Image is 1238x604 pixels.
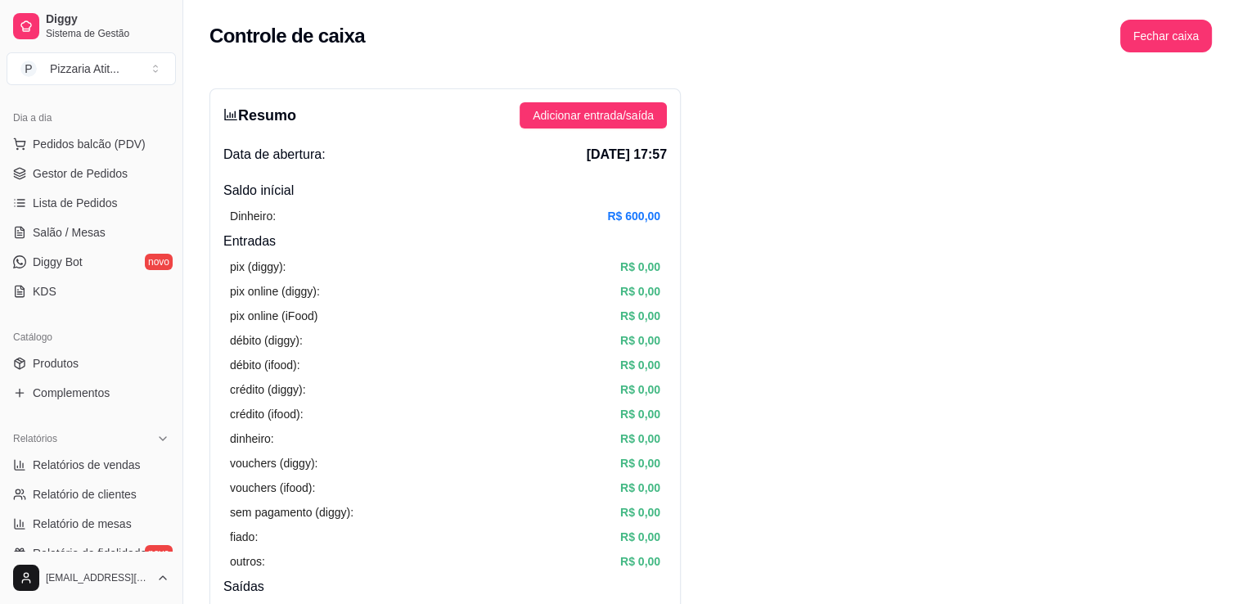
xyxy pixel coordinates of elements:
article: R$ 0,00 [620,381,660,399]
article: pix online (diggy): [230,282,320,300]
span: Relatório de clientes [33,486,137,503]
article: pix online (iFood) [230,307,317,325]
span: Salão / Mesas [33,224,106,241]
article: crédito (diggy): [230,381,306,399]
button: Fechar caixa [1120,20,1212,52]
div: Dia a dia [7,105,176,131]
a: Relatório de clientes [7,481,176,507]
button: [EMAIL_ADDRESS][DOMAIN_NAME] [7,558,176,597]
a: Complementos [7,380,176,406]
span: Complementos [33,385,110,401]
span: Relatórios de vendas [33,457,141,473]
article: R$ 0,00 [620,356,660,374]
article: R$ 0,00 [620,430,660,448]
article: R$ 0,00 [620,528,660,546]
h4: Entradas [223,232,667,251]
article: R$ 600,00 [607,207,660,225]
button: Pedidos balcão (PDV) [7,131,176,157]
article: R$ 0,00 [620,282,660,300]
article: fiado: [230,528,258,546]
span: Data de abertura: [223,145,326,165]
h4: Saldo inícial [223,181,667,201]
h3: Resumo [223,104,296,127]
article: R$ 0,00 [620,258,660,276]
span: Relatório de fidelidade [33,545,146,561]
a: Gestor de Pedidos [7,160,176,187]
article: dinheiro: [230,430,274,448]
span: [EMAIL_ADDRESS][DOMAIN_NAME] [46,571,150,584]
span: bar-chart [223,107,238,122]
span: Adicionar entrada/saída [533,106,654,124]
a: Relatório de mesas [7,511,176,537]
span: Produtos [33,355,79,372]
span: Diggy Bot [33,254,83,270]
article: pix (diggy): [230,258,286,276]
a: Relatórios de vendas [7,452,176,478]
a: KDS [7,278,176,304]
article: R$ 0,00 [620,552,660,570]
a: DiggySistema de Gestão [7,7,176,46]
article: R$ 0,00 [620,479,660,497]
article: R$ 0,00 [620,503,660,521]
span: Sistema de Gestão [46,27,169,40]
h4: Saídas [223,577,667,597]
span: Lista de Pedidos [33,195,118,211]
span: Relatório de mesas [33,516,132,532]
div: Catálogo [7,324,176,350]
span: Relatórios [13,432,57,445]
article: R$ 0,00 [620,454,660,472]
span: P [20,61,37,77]
a: Salão / Mesas [7,219,176,246]
article: débito (ifood): [230,356,300,374]
article: R$ 0,00 [620,307,660,325]
button: Select a team [7,52,176,85]
a: Lista de Pedidos [7,190,176,216]
article: R$ 0,00 [620,405,660,423]
article: Dinheiro: [230,207,276,225]
article: débito (diggy): [230,331,303,349]
span: [DATE] 17:57 [587,145,667,165]
article: vouchers (ifood): [230,479,315,497]
a: Diggy Botnovo [7,249,176,275]
article: R$ 0,00 [620,331,660,349]
span: KDS [33,283,56,300]
span: Pedidos balcão (PDV) [33,136,146,152]
span: Diggy [46,12,169,27]
article: vouchers (diggy): [230,454,317,472]
h2: Controle de caixa [209,23,365,49]
a: Relatório de fidelidadenovo [7,540,176,566]
span: Gestor de Pedidos [33,165,128,182]
button: Adicionar entrada/saída [520,102,667,128]
article: crédito (ifood): [230,405,303,423]
a: Produtos [7,350,176,376]
article: outros: [230,552,265,570]
article: sem pagamento (diggy): [230,503,353,521]
div: Pizzaria Atit ... [50,61,119,77]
